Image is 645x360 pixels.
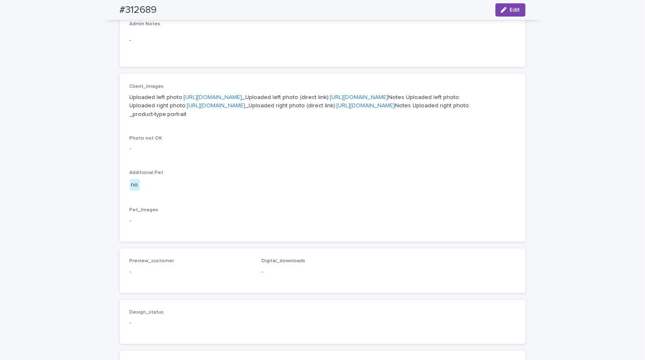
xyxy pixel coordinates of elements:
span: Edit [510,7,520,13]
span: Photo not OK [130,136,162,141]
a: [URL][DOMAIN_NAME] [184,94,242,100]
p: - [130,145,516,153]
a: [URL][DOMAIN_NAME] [330,94,389,100]
p: - [130,319,252,328]
span: Admin Notes [130,22,161,27]
span: Digital_downloads [261,259,305,264]
p: - [130,268,252,277]
span: Preview_customer [130,259,174,264]
p: - [130,36,516,45]
span: Additional Pet [130,170,164,175]
span: Client_Images [130,84,164,89]
span: Design_status [130,310,164,315]
a: [URL][DOMAIN_NAME] [337,103,395,109]
p: Uploaded left photo: _Uploaded left photo (direct link): Notes Uploaded left photo: Uploaded righ... [130,93,516,119]
p: - [130,217,516,226]
h2: #312689 [120,4,157,16]
a: [URL][DOMAIN_NAME] [187,103,246,109]
p: - [261,268,384,277]
span: Pet_Images [130,208,159,213]
div: no [130,179,140,191]
button: Edit [495,3,526,17]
